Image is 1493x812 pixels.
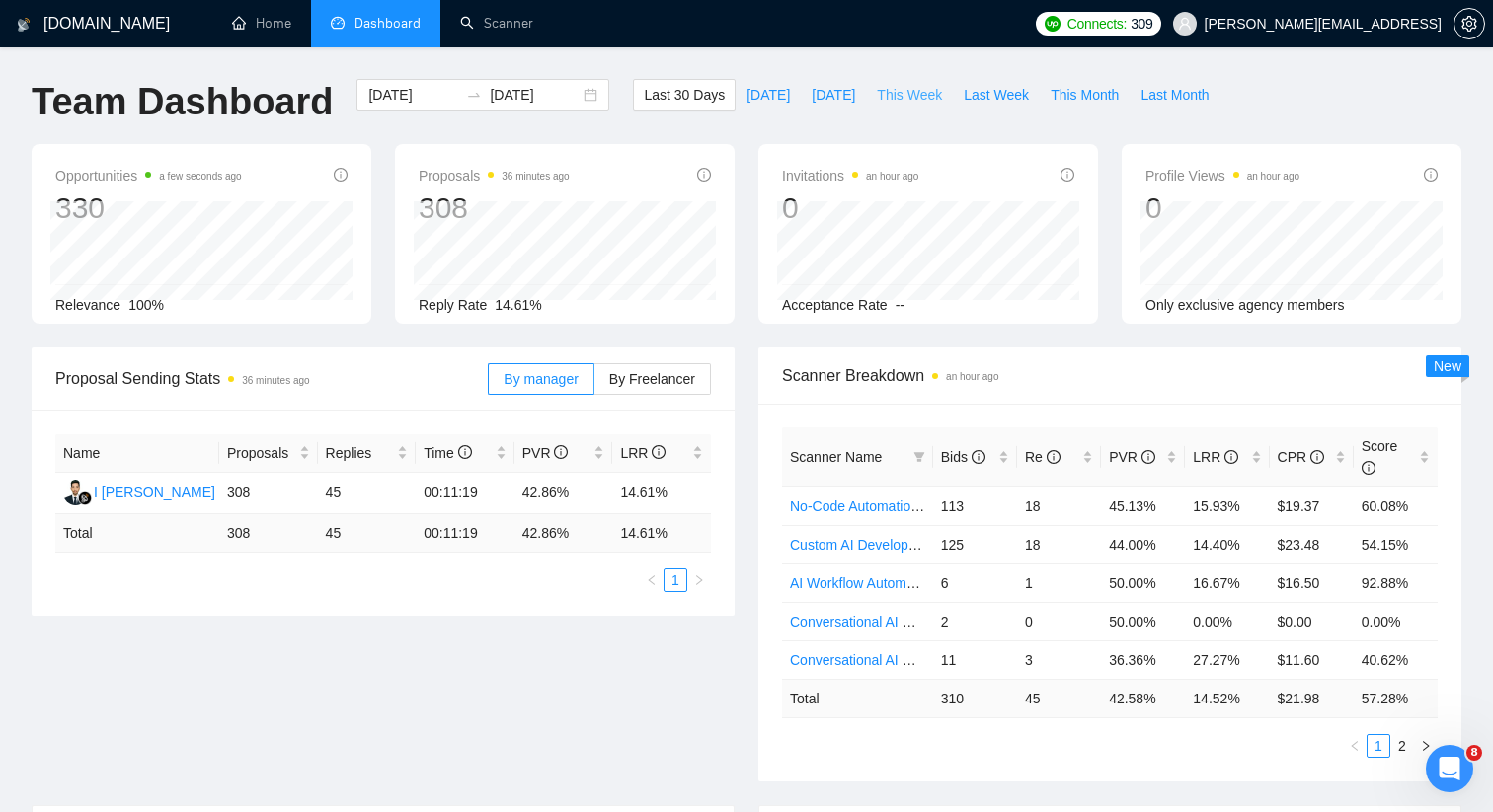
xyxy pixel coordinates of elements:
[1354,602,1438,640] td: 0.00%
[458,445,472,459] span: info-circle
[94,481,333,503] div: I [PERSON_NAME] [PERSON_NAME]
[1017,525,1101,563] td: 18
[790,498,1072,514] a: No-Code Automation (Budget Filters W4, Aug)
[1354,640,1438,679] td: 40.62%
[913,451,925,463] span: filter
[334,168,348,182] span: info-circle
[640,568,664,592] li: Previous Page
[232,15,291,32] a: homeHome
[801,79,866,111] button: [DATE]
[933,525,1017,563] td: 125
[219,514,318,553] td: 308
[1391,735,1413,757] a: 2
[1185,640,1269,679] td: 27.27%
[790,652,1072,668] a: Conversational AI & AI Agents (Budget Filters)
[620,445,666,461] span: LRR
[1362,461,1375,475] span: info-circle
[504,371,578,387] span: By manager
[1101,563,1185,602] td: 50.00%
[1047,450,1061,464] span: info-circle
[1426,745,1473,792] iframe: Intercom live chat
[63,480,88,505] img: IG
[554,445,568,459] span: info-circle
[514,473,613,514] td: 42.86%
[1270,525,1354,563] td: $23.48
[1185,525,1269,563] td: 14.40%
[55,297,120,313] span: Relevance
[1145,189,1299,227] div: 0
[1354,679,1438,717] td: 57.28 %
[159,171,241,182] time: a few seconds ago
[1454,16,1484,32] span: setting
[1101,486,1185,525] td: 45.13%
[896,297,904,313] span: --
[790,537,1031,553] a: Custom AI Development (Budget Filter)
[609,371,695,387] span: By Freelancer
[1109,449,1155,465] span: PVR
[933,486,1017,525] td: 113
[1045,16,1061,32] img: upwork-logo.png
[1434,358,1461,374] span: New
[746,84,790,106] span: [DATE]
[424,445,471,461] span: Time
[972,450,985,464] span: info-circle
[1343,734,1367,758] li: Previous Page
[782,189,918,227] div: 0
[1101,640,1185,679] td: 36.36%
[1390,734,1414,758] li: 2
[419,297,487,313] span: Reply Rate
[1368,735,1389,757] a: 1
[782,679,933,717] td: Total
[17,9,31,40] img: logo
[219,434,318,473] th: Proposals
[419,189,570,227] div: 308
[665,569,686,591] a: 1
[652,445,666,459] span: info-circle
[1185,602,1269,640] td: 0.00%
[1414,734,1438,758] button: right
[55,514,219,553] td: Total
[1454,16,1485,32] a: setting
[1145,164,1299,187] span: Profile Views
[1343,734,1367,758] button: left
[490,84,580,106] input: End date
[78,491,92,505] img: gigradar-bm.png
[693,574,705,586] span: right
[790,449,882,465] span: Scanner Name
[1270,486,1354,525] td: $19.37
[782,363,1438,388] span: Scanner Breakdown
[1247,171,1299,182] time: an hour ago
[63,483,333,499] a: IGI [PERSON_NAME] [PERSON_NAME]
[1017,679,1101,717] td: 45
[368,84,458,106] input: Start date
[1424,168,1438,182] span: info-circle
[687,568,711,592] li: Next Page
[664,568,687,592] li: 1
[55,366,488,391] span: Proposal Sending Stats
[1178,17,1192,31] span: user
[1270,602,1354,640] td: $0.00
[646,574,658,586] span: left
[1017,486,1101,525] td: 18
[495,297,541,313] span: 14.61%
[55,164,242,187] span: Opportunities
[1017,602,1101,640] td: 0
[933,602,1017,640] td: 2
[1420,740,1432,752] span: right
[933,640,1017,679] td: 11
[612,514,711,553] td: 14.61 %
[242,375,309,386] time: 36 minutes ago
[782,297,888,313] span: Acceptance Rate
[331,16,345,30] span: dashboard
[1193,449,1238,465] span: LRR
[522,445,569,461] span: PVR
[644,84,725,106] span: Last 30 Days
[460,15,533,32] a: searchScanner
[1354,486,1438,525] td: 60.08%
[1140,84,1209,106] span: Last Month
[1466,745,1482,761] span: 8
[1067,13,1127,35] span: Connects:
[1354,525,1438,563] td: 54.15%
[790,614,1063,629] a: Conversational AI & AI Agents (Client Filters)
[1017,563,1101,602] td: 1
